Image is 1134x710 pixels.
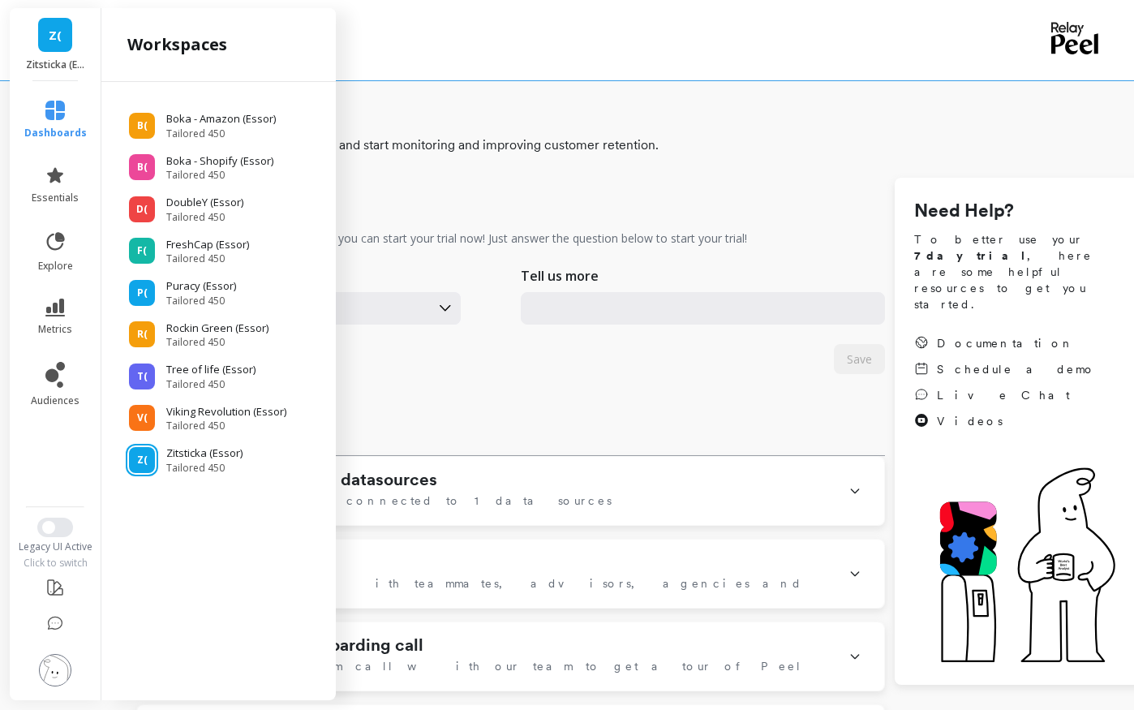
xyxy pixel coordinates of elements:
button: Switch to New UI [37,518,73,537]
span: P( [137,286,148,299]
span: Tailored 450 [166,169,273,182]
span: explore [38,260,73,273]
div: Click to switch [8,557,103,570]
span: V( [137,411,148,424]
span: essentials [32,191,79,204]
a: Schedule a demo [914,361,1096,377]
span: Tailored 450 [166,252,249,265]
h2: workspaces [127,33,227,56]
p: Your data has finished computing and you can start your trial now! Just answer the question below... [136,230,747,247]
p: Tree of life (Essor) [166,362,256,378]
span: We're currently connected to 1 data sources [199,493,612,509]
span: R( [137,328,148,341]
div: Legacy UI Active [8,540,103,553]
span: Tailored 450 [166,127,276,140]
span: Tailored 450 [166,462,243,475]
p: FreshCap (Essor) [166,237,249,253]
p: Rockin Green (Essor) [166,321,268,337]
span: Z( [137,454,148,467]
span: B( [137,119,148,132]
span: Tailored 450 [166,378,256,391]
span: Share Peel with teammates, advisors, agencies and investors [199,575,829,608]
p: Zitsticka (Essor) [26,58,85,71]
span: Z( [49,26,62,45]
span: Schedule a demo [937,361,1096,377]
span: Book a Zoom call with our team to get a tour of Peel [199,658,802,674]
p: Boka - Amazon (Essor) [166,111,276,127]
span: metrics [38,323,72,336]
p: Boka - Shopify (Essor) [166,153,273,170]
span: Tailored 450 [166,336,268,349]
span: audiences [31,394,79,407]
a: Documentation [914,335,1096,351]
span: B( [137,161,148,174]
a: Videos [914,413,1096,429]
span: F( [137,244,147,257]
img: profile picture [39,654,71,686]
span: dashboards [24,127,87,140]
p: DoubleY (Essor) [166,195,243,211]
span: Live Chat [937,387,1070,403]
span: Tailored 450 [166,420,286,432]
span: Tailored 450 [166,211,243,224]
span: T( [137,370,148,383]
span: Videos [937,413,1003,429]
span: D( [136,203,148,216]
strong: 7 day trial [914,249,1027,262]
p: Viking Revolution (Essor) [166,404,286,420]
p: Zitsticka (Essor) [166,445,243,462]
p: Puracy (Essor) [166,278,236,295]
span: Documentation [937,335,1075,351]
p: Tell us more [521,266,599,286]
span: Tailored 450 [166,295,236,308]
